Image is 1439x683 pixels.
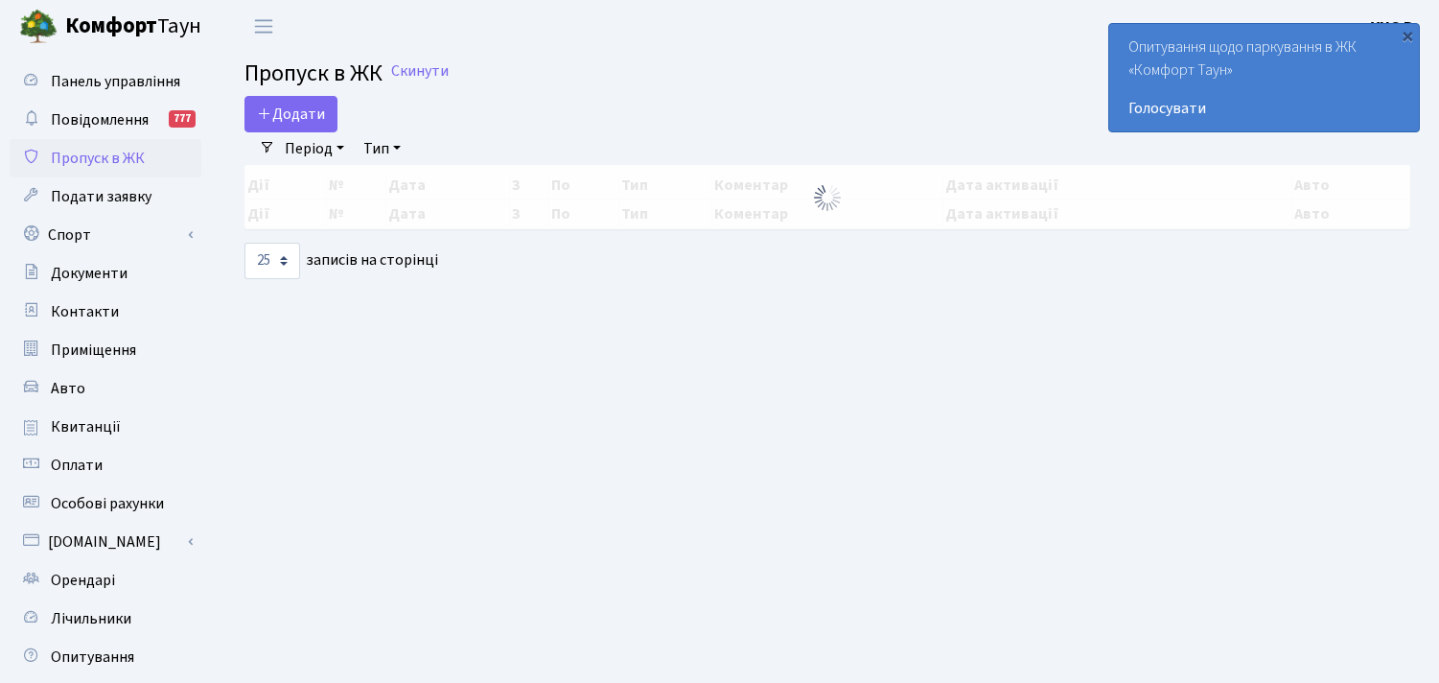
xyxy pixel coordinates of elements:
a: Контакти [10,293,201,331]
b: УНО Р. [1371,16,1416,37]
a: Опитування [10,638,201,676]
span: Приміщення [51,340,136,361]
a: Додати [244,96,337,132]
a: Особові рахунки [10,484,201,523]
span: Особові рахунки [51,493,164,514]
span: Контакти [51,301,119,322]
span: Панель управління [51,71,180,92]
span: Опитування [51,647,134,668]
span: Пропуск в ЖК [51,148,145,169]
span: Оплати [51,455,103,476]
a: Тип [356,132,408,165]
a: Період [277,132,352,165]
a: Документи [10,254,201,293]
a: Панель управління [10,62,201,101]
div: 777 [169,110,196,128]
span: Пропуск в ЖК [244,57,383,90]
a: УНО Р. [1371,15,1416,38]
b: Комфорт [65,11,157,41]
a: Приміщення [10,331,201,369]
span: Документи [51,263,128,284]
a: [DOMAIN_NAME] [10,523,201,561]
select: записів на сторінці [244,243,300,279]
a: Авто [10,369,201,408]
a: Орендарі [10,561,201,600]
span: Повідомлення [51,109,149,130]
span: Подати заявку [51,186,151,207]
label: записів на сторінці [244,243,438,279]
div: × [1398,26,1417,45]
span: Орендарі [51,570,115,591]
span: Авто [51,378,85,399]
a: Повідомлення777 [10,101,201,139]
a: Квитанції [10,408,201,446]
span: Лічильники [51,608,131,629]
img: logo.png [19,8,58,46]
a: Пропуск в ЖК [10,139,201,177]
button: Переключити навігацію [240,11,288,42]
span: Додати [257,104,325,125]
a: Лічильники [10,600,201,638]
span: Квитанції [51,416,121,437]
div: Опитування щодо паркування в ЖК «Комфорт Таун» [1109,24,1419,131]
a: Оплати [10,446,201,484]
a: Голосувати [1128,97,1400,120]
a: Подати заявку [10,177,201,216]
img: Обробка... [812,182,843,213]
a: Скинути [391,62,449,81]
a: Спорт [10,216,201,254]
span: Таун [65,11,201,43]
